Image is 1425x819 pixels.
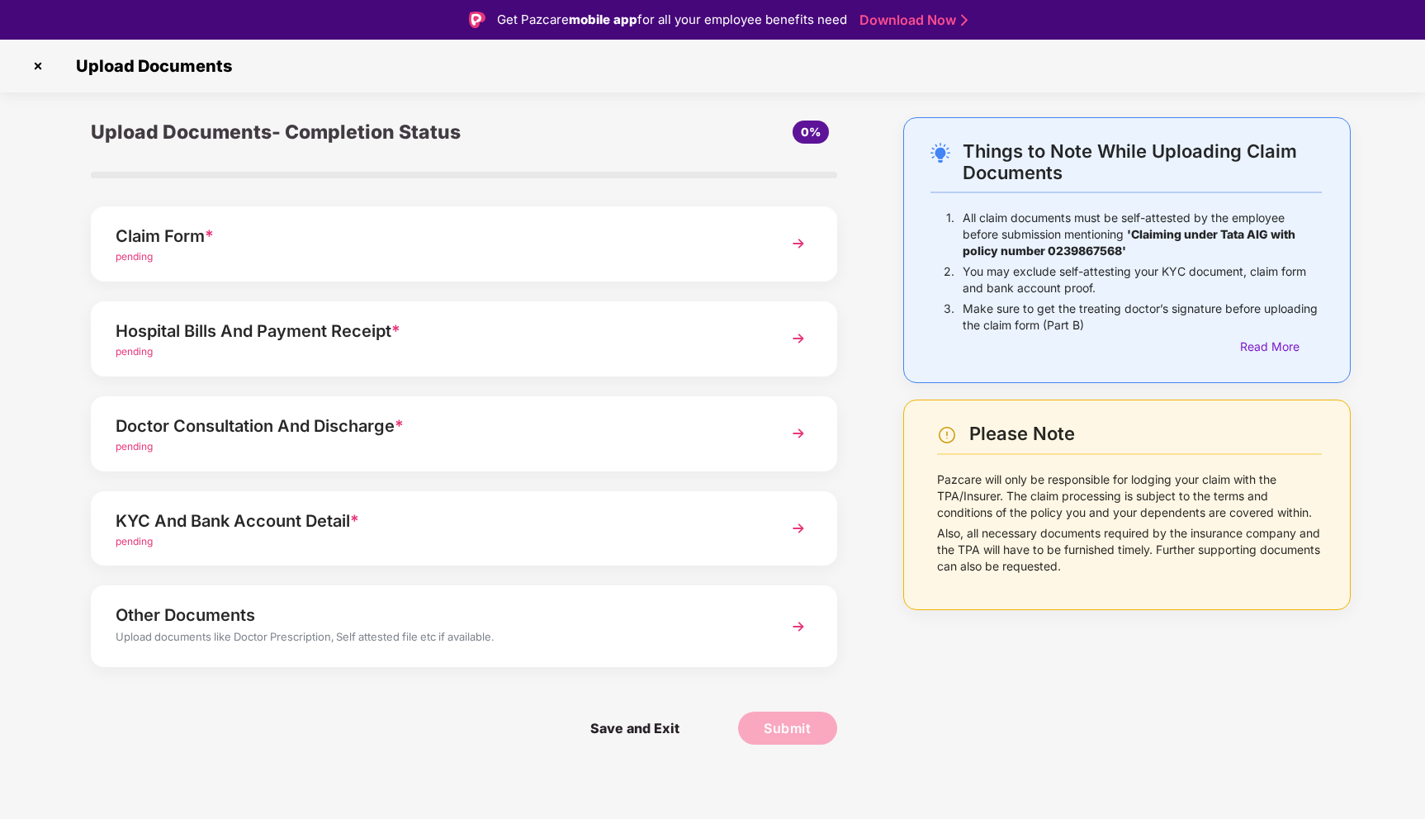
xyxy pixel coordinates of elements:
[944,263,954,296] p: 2.
[937,425,957,445] img: svg+xml;base64,PHN2ZyBpZD0iV2FybmluZ18tXzI0eDI0IiBkYXRhLW5hbWU9Ildhcm5pbmcgLSAyNHgyNCIgeG1sbnM9Im...
[963,140,1322,183] div: Things to Note While Uploading Claim Documents
[784,324,813,353] img: svg+xml;base64,PHN2ZyBpZD0iTmV4dCIgeG1sbnM9Imh0dHA6Ly93d3cudzMub3JnLzIwMDAvc3ZnIiB3aWR0aD0iMzYiIG...
[116,413,754,439] div: Doctor Consultation And Discharge
[469,12,485,28] img: Logo
[116,318,754,344] div: Hospital Bills And Payment Receipt
[116,602,754,628] div: Other Documents
[937,525,1322,575] p: Also, all necessary documents required by the insurance company and the TPA will have to be furni...
[937,471,1322,521] p: Pazcare will only be responsible for lodging your claim with the TPA/Insurer. The claim processin...
[961,12,968,29] img: Stroke
[963,301,1322,334] p: Make sure to get the treating doctor’s signature before uploading the claim form (Part B)
[25,53,51,79] img: svg+xml;base64,PHN2ZyBpZD0iQ3Jvc3MtMzJ4MzIiIHhtbG5zPSJodHRwOi8vd3d3LnczLm9yZy8yMDAwL3N2ZyIgd2lkdG...
[784,229,813,258] img: svg+xml;base64,PHN2ZyBpZD0iTmV4dCIgeG1sbnM9Imh0dHA6Ly93d3cudzMub3JnLzIwMDAvc3ZnIiB3aWR0aD0iMzYiIG...
[784,419,813,448] img: svg+xml;base64,PHN2ZyBpZD0iTmV4dCIgeG1sbnM9Imh0dHA6Ly93d3cudzMub3JnLzIwMDAvc3ZnIiB3aWR0aD0iMzYiIG...
[859,12,963,29] a: Download Now
[784,514,813,543] img: svg+xml;base64,PHN2ZyBpZD0iTmV4dCIgeG1sbnM9Imh0dHA6Ly93d3cudzMub3JnLzIwMDAvc3ZnIiB3aWR0aD0iMzYiIG...
[116,440,153,452] span: pending
[116,628,754,650] div: Upload documents like Doctor Prescription, Self attested file etc if available.
[1240,338,1322,356] div: Read More
[944,301,954,334] p: 3.
[569,12,637,27] strong: mobile app
[963,227,1295,258] b: 'Claiming under Tata AIG with policy number 0239867568'
[969,423,1322,445] div: Please Note
[738,712,837,745] button: Submit
[963,263,1322,296] p: You may exclude self-attesting your KYC document, claim form and bank account proof.
[116,508,754,534] div: KYC And Bank Account Detail
[946,210,954,259] p: 1.
[116,223,754,249] div: Claim Form
[574,712,696,745] span: Save and Exit
[497,10,847,30] div: Get Pazcare for all your employee benefits need
[116,535,153,547] span: pending
[116,250,153,263] span: pending
[784,612,813,641] img: svg+xml;base64,PHN2ZyBpZD0iTmV4dCIgeG1sbnM9Imh0dHA6Ly93d3cudzMub3JnLzIwMDAvc3ZnIiB3aWR0aD0iMzYiIG...
[59,56,240,76] span: Upload Documents
[116,345,153,357] span: pending
[801,125,821,139] span: 0%
[930,143,950,163] img: svg+xml;base64,PHN2ZyB4bWxucz0iaHR0cDovL3d3dy53My5vcmcvMjAwMC9zdmciIHdpZHRoPSIyNC4wOTMiIGhlaWdodD...
[963,210,1322,259] p: All claim documents must be self-attested by the employee before submission mentioning
[91,117,588,147] div: Upload Documents- Completion Status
